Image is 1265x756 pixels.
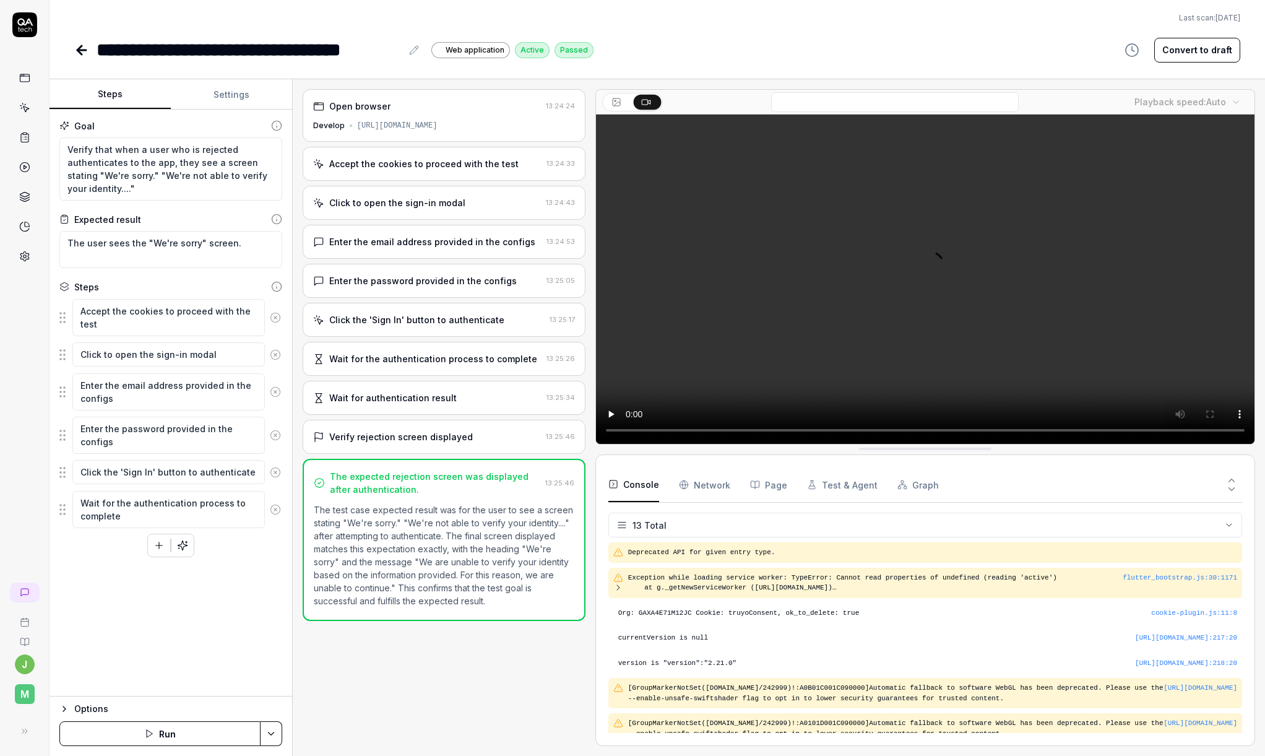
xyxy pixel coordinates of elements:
[515,42,550,58] div: Active
[59,702,282,716] button: Options
[897,467,939,502] button: Graph
[1123,573,1237,583] div: flutter_bootstrap.js : 30 : 1171
[74,702,282,716] div: Options
[431,41,510,58] a: Web application
[1135,633,1237,643] div: [URL][DOMAIN_NAME] : 217 : 20
[1123,573,1237,583] button: flutter_bootstrap.js:30:1171
[1151,608,1237,619] div: cookie-plugin.js : 11 : 8
[1179,12,1240,24] span: Last scan:
[59,416,282,454] div: Suggestions
[546,159,575,168] time: 13:24:33
[550,315,575,324] time: 13:25:17
[546,237,575,246] time: 13:24:53
[1135,658,1237,669] button: [URL][DOMAIN_NAME]:218:20
[59,490,282,529] div: Suggestions
[330,470,540,496] div: The expected rejection screen was displayed after authentication.
[74,280,99,293] div: Steps
[1154,38,1240,63] button: Convert to draft
[750,467,787,502] button: Page
[618,633,1237,643] pre: currentVersion is null
[546,102,575,110] time: 13:24:24
[1215,13,1240,22] time: [DATE]
[618,608,1237,619] pre: Org: GAXA4E71M12JC Cookie: truyoConsent, ok_to_delete: true
[546,198,575,207] time: 13:24:43
[171,80,292,110] button: Settings
[329,430,473,443] div: Verify rejection screen displayed
[546,432,575,441] time: 13:25:46
[15,654,35,674] button: j
[59,721,261,746] button: Run
[608,467,659,502] button: Console
[265,342,287,367] button: Remove step
[329,352,537,365] div: Wait for the authentication process to complete
[446,45,504,56] span: Web application
[555,42,594,58] div: Passed
[546,393,575,402] time: 13:25:34
[546,276,575,285] time: 13:25:05
[618,658,1237,669] pre: version is "version":"2.21.0"
[314,503,574,607] p: The test case expected result was for the user to see a screen stating "We're sorry." "We're not ...
[50,80,171,110] button: Steps
[357,120,438,131] div: [URL][DOMAIN_NAME]
[59,373,282,411] div: Suggestions
[807,467,878,502] button: Test & Agent
[1164,718,1237,729] button: [URL][DOMAIN_NAME]
[329,157,519,170] div: Accept the cookies to proceed with the test
[5,627,44,647] a: Documentation
[329,100,391,113] div: Open browser
[546,354,575,363] time: 13:25:26
[1151,608,1237,619] button: cookie-plugin.js:11:8
[1135,633,1237,643] button: [URL][DOMAIN_NAME]:217:20
[265,423,287,448] button: Remove step
[265,380,287,404] button: Remove step
[545,479,574,487] time: 13:25:46
[1117,38,1147,63] button: View version history
[313,120,345,131] div: Develop
[10,583,40,602] a: New conversation
[628,683,1164,703] pre: [GroupMarkerNotSet([DOMAIN_NAME]/242999)!:A0B01C001C090000]Automatic fallback to software WebGL h...
[265,305,287,330] button: Remove step
[329,313,504,326] div: Click the 'Sign In' button to authenticate
[265,497,287,522] button: Remove step
[628,547,1237,558] pre: Deprecated API for given entry type.
[329,235,535,248] div: Enter the email address provided in the configs
[329,391,457,404] div: Wait for authentication result
[15,684,35,704] span: M
[5,607,44,627] a: Book a call with us
[59,342,282,368] div: Suggestions
[679,467,730,502] button: Network
[265,460,287,485] button: Remove step
[5,674,44,706] button: M
[74,119,95,133] div: Goal
[1179,12,1240,24] button: Last scan:[DATE]
[628,718,1164,739] pre: [GroupMarkerNotSet([DOMAIN_NAME]/242999)!:A0101D001C090000]Automatic fallback to software WebGL h...
[1134,95,1226,108] div: Playback speed:
[59,459,282,485] div: Suggestions
[628,573,1123,593] pre: Exception while loading service worker: TypeError: Cannot read properties of undefined (reading '...
[329,196,465,209] div: Click to open the sign-in modal
[74,213,141,226] div: Expected result
[1135,658,1237,669] div: [URL][DOMAIN_NAME] : 218 : 20
[1164,683,1237,693] button: [URL][DOMAIN_NAME]
[329,274,517,287] div: Enter the password provided in the configs
[59,298,282,337] div: Suggestions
